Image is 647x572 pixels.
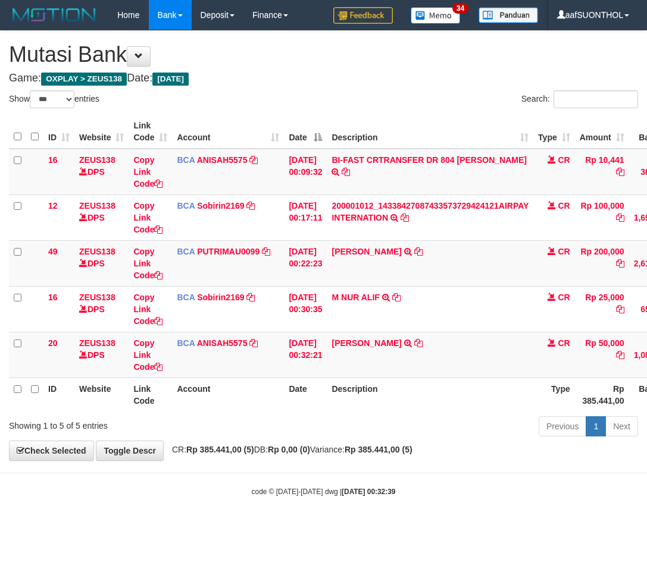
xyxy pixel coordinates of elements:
[558,293,570,302] span: CR
[9,415,261,432] div: Showing 1 to 5 of 5 entries
[197,201,244,210] a: Sobirin2169
[197,155,248,165] a: ANISAH5575
[558,338,570,348] span: CR
[133,293,162,326] a: Copy Link Code
[9,90,99,108] label: Show entries
[575,149,629,195] td: Rp 10,441
[332,201,529,222] a: 200001012_14338427087433573729424121AIRPAY INTERNATION
[74,149,129,195] td: DPS
[616,350,624,360] a: Copy Rp 50,000 to clipboard
[558,247,570,256] span: CR
[9,73,638,84] h4: Game: Date:
[333,7,393,24] img: Feedback.jpg
[284,286,327,332] td: [DATE] 00:30:35
[332,293,379,302] a: M NUR ALIF
[197,247,260,256] a: PUTRIMAU0099
[342,488,395,496] strong: [DATE] 00:32:39
[616,167,624,177] a: Copy Rp 10,441 to clipboard
[74,194,129,240] td: DPS
[533,115,575,149] th: Type: activate to sort column ascending
[411,7,461,24] img: Button%20Memo.svg
[186,445,254,454] strong: Rp 385.441,00 (5)
[43,378,74,411] th: ID
[533,378,575,411] th: Type
[249,155,258,165] a: Copy ANISAH5575 to clipboard
[96,441,164,461] a: Toggle Descr
[605,416,638,436] a: Next
[539,416,586,436] a: Previous
[48,293,58,302] span: 16
[284,332,327,378] td: [DATE] 00:32:21
[43,115,74,149] th: ID: activate to sort column ascending
[414,247,423,256] a: Copy DANANG SUKOCO to clipboard
[575,332,629,378] td: Rp 50,000
[327,115,533,149] th: Description: activate to sort column ascending
[177,201,195,210] span: BCA
[9,441,94,461] a: Check Selected
[284,149,327,195] td: [DATE] 00:09:32
[74,378,129,411] th: Website
[332,338,401,348] a: [PERSON_NAME]
[133,201,162,234] a: Copy Link Code
[48,201,58,210] span: 12
[575,240,629,286] td: Rp 200,000
[246,293,255,302] a: Copy Sobirin2169 to clipboard
[74,115,129,149] th: Website: activate to sort column ascending
[152,73,189,86] span: [DATE]
[133,338,162,372] a: Copy Link Code
[30,90,74,108] select: Showentries
[262,247,270,256] a: Copy PUTRIMAU0099 to clipboard
[392,293,401,302] a: Copy M NUR ALIF to clipboard
[41,73,127,86] span: OXPLAY > ZEUS138
[177,338,195,348] span: BCA
[414,338,423,348] a: Copy RIYAN RAMADANI to clipboard
[133,155,162,188] a: Copy Link Code
[342,167,350,177] a: Copy BI-FAST CRTRANSFER DR 804 AGUS SALIM to clipboard
[9,6,99,24] img: MOTION_logo.png
[284,378,327,411] th: Date
[177,155,195,165] span: BCA
[79,338,115,348] a: ZEUS138
[172,115,284,149] th: Account: activate to sort column ascending
[48,338,58,348] span: 20
[197,338,248,348] a: ANISAH5575
[554,90,638,108] input: Search:
[48,247,58,256] span: 49
[575,194,629,240] td: Rp 100,000
[284,240,327,286] td: [DATE] 00:22:23
[129,378,172,411] th: Link Code
[74,286,129,332] td: DPS
[479,7,538,23] img: panduan.png
[172,378,284,411] th: Account
[74,240,129,286] td: DPS
[616,304,624,314] a: Copy Rp 25,000 to clipboard
[268,445,310,454] strong: Rp 0,00 (0)
[9,43,638,67] h1: Mutasi Bank
[177,293,195,302] span: BCA
[558,155,570,165] span: CR
[401,213,409,222] a: Copy 200001012_14338427087433573729424121AIRPAY INTERNATION to clipboard
[284,194,327,240] td: [DATE] 00:17:11
[616,259,624,268] a: Copy Rp 200,000 to clipboard
[249,338,258,348] a: Copy ANISAH5575 to clipboard
[586,416,606,436] a: 1
[133,247,162,280] a: Copy Link Code
[252,488,396,496] small: code © [DATE]-[DATE] dwg |
[616,213,624,222] a: Copy Rp 100,000 to clipboard
[284,115,327,149] th: Date: activate to sort column descending
[79,293,115,302] a: ZEUS138
[327,378,533,411] th: Description
[177,247,195,256] span: BCA
[575,115,629,149] th: Amount: activate to sort column ascending
[575,286,629,332] td: Rp 25,000
[79,201,115,210] a: ZEUS138
[166,445,412,454] span: CR: DB: Variance:
[74,332,129,378] td: DPS
[452,3,468,14] span: 34
[327,149,533,195] td: BI-FAST CRTRANSFER DR 804 [PERSON_NAME]
[246,201,255,210] a: Copy Sobirin2169 to clipboard
[345,445,412,454] strong: Rp 385.441,00 (5)
[332,247,401,256] a: [PERSON_NAME]
[129,115,172,149] th: Link Code: activate to sort column ascending
[48,155,58,165] span: 16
